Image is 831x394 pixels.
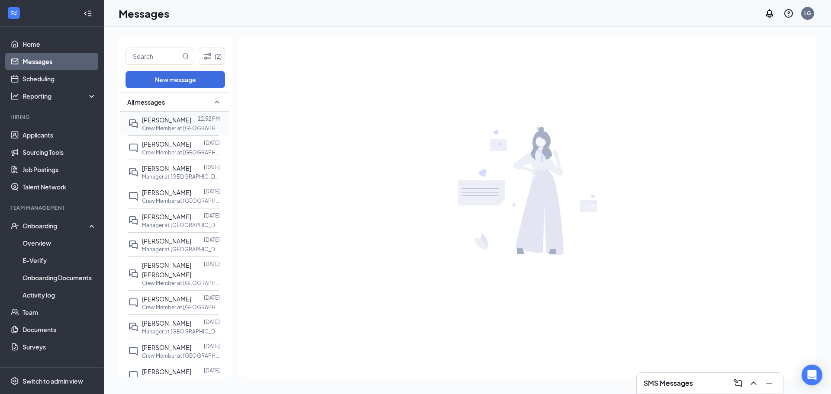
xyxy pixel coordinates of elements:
[199,48,225,65] button: Filter (2)
[23,377,83,385] div: Switch to admin view
[142,213,191,221] span: [PERSON_NAME]
[764,378,774,388] svg: Minimize
[204,139,220,147] p: [DATE]
[204,236,220,243] p: [DATE]
[23,252,97,269] a: E-Verify
[204,318,220,326] p: [DATE]
[10,113,95,121] div: Hiring
[142,164,191,172] span: [PERSON_NAME]
[212,97,222,107] svg: SmallChevronUp
[142,246,220,253] p: Manager at [GEOGRAPHIC_DATA], [US_STATE]
[748,378,759,388] svg: ChevronUp
[127,98,165,106] span: All messages
[142,237,191,245] span: [PERSON_NAME]
[142,149,220,156] p: Crew Member at [GEOGRAPHIC_DATA], [US_STATE]
[142,125,220,132] p: Crew Member at [GEOGRAPHIC_DATA], [US_STATE]
[142,189,191,196] span: [PERSON_NAME]
[804,10,811,17] div: LG
[128,269,138,279] svg: DoubleChat
[84,9,92,18] svg: Collapse
[128,298,138,308] svg: ChatInactive
[128,240,138,250] svg: DoubleChat
[747,376,760,390] button: ChevronUp
[128,322,138,332] svg: DoubleChat
[10,221,19,230] svg: UserCheck
[142,197,220,205] p: Crew Member at [GEOGRAPHIC_DATA], [US_STATE]
[142,343,191,351] span: [PERSON_NAME]
[783,8,794,19] svg: QuestionInfo
[203,51,213,61] svg: Filter
[142,221,220,229] p: Manager at [GEOGRAPHIC_DATA], [US_STATE]
[204,343,220,350] p: [DATE]
[119,6,169,21] h1: Messages
[10,9,18,17] svg: WorkstreamLogo
[764,8,775,19] svg: Notifications
[23,144,97,161] a: Sourcing Tools
[23,234,97,252] a: Overview
[23,304,97,321] a: Team
[23,126,97,144] a: Applicants
[142,116,191,124] span: [PERSON_NAME]
[23,161,97,178] a: Job Postings
[23,221,89,230] div: Onboarding
[128,191,138,202] svg: ChatInactive
[204,367,220,374] p: [DATE]
[10,377,19,385] svg: Settings
[23,338,97,356] a: Surveys
[204,163,220,171] p: [DATE]
[644,378,693,388] h3: SMS Messages
[802,365,822,385] div: Open Intercom Messenger
[762,376,776,390] button: Minimize
[142,173,220,180] p: Manager at [GEOGRAPHIC_DATA], [US_STATE]
[128,370,138,381] svg: ChatInactive
[204,212,220,219] p: [DATE]
[23,178,97,195] a: Talent Network
[126,48,180,64] input: Search
[142,295,191,303] span: [PERSON_NAME]
[23,53,97,70] a: Messages
[23,321,97,338] a: Documents
[126,71,225,88] button: New message
[10,204,95,211] div: Team Management
[142,368,191,375] span: [PERSON_NAME]
[204,188,220,195] p: [DATE]
[204,294,220,301] p: [DATE]
[142,261,191,279] span: [PERSON_NAME] [PERSON_NAME]
[23,70,97,87] a: Scheduling
[23,269,97,286] a: Onboarding Documents
[731,376,745,390] button: ComposeMessage
[142,328,220,335] p: Manager at [GEOGRAPHIC_DATA], [US_STATE]
[128,215,138,226] svg: DoubleChat
[142,140,191,148] span: [PERSON_NAME]
[142,376,220,384] p: Crew Member at [GEOGRAPHIC_DATA], [US_STATE]
[182,53,189,60] svg: MagnifyingGlass
[10,92,19,100] svg: Analysis
[142,304,220,311] p: Crew Member at [GEOGRAPHIC_DATA], [US_STATE]
[128,167,138,177] svg: DoubleChat
[204,260,220,268] p: [DATE]
[23,286,97,304] a: Activity log
[128,119,138,129] svg: DoubleChat
[128,143,138,153] svg: ChatInactive
[23,35,97,53] a: Home
[23,92,97,100] div: Reporting
[128,346,138,356] svg: ChatInactive
[142,279,220,287] p: Crew Member at [GEOGRAPHIC_DATA], [US_STATE]
[142,319,191,327] span: [PERSON_NAME]
[733,378,743,388] svg: ComposeMessage
[142,352,220,359] p: Crew Member at [GEOGRAPHIC_DATA], [US_STATE]
[198,115,220,122] p: 12:52 PM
